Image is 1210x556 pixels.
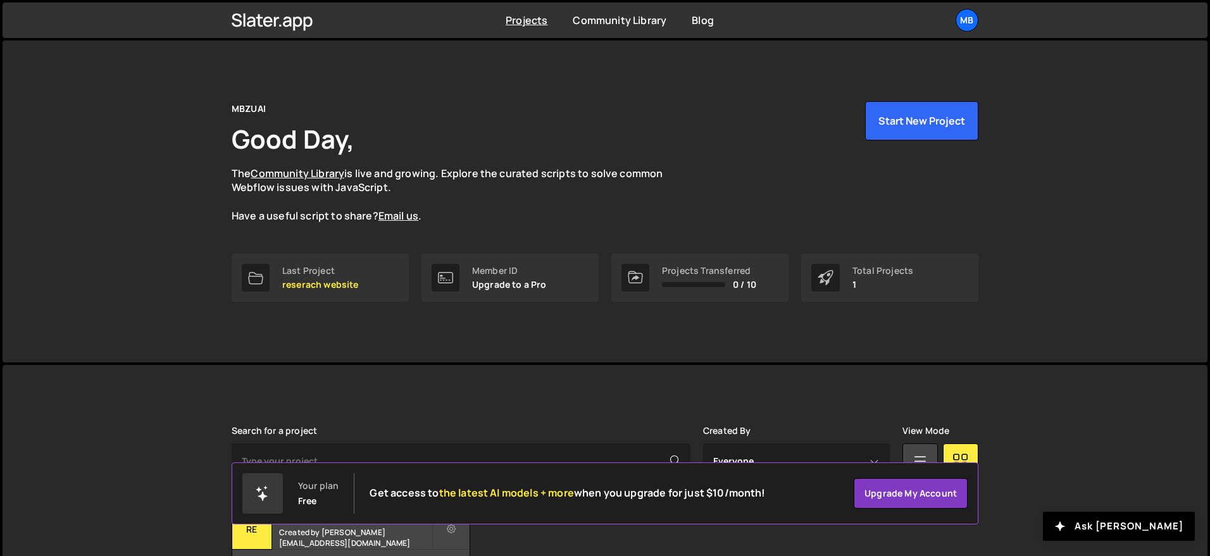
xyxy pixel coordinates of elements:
a: Blog [692,13,714,27]
a: Email us [378,209,418,223]
div: Projects Transferred [662,266,756,276]
label: Search for a project [232,426,317,436]
a: Projects [506,13,547,27]
a: Community Library [573,13,666,27]
span: the latest AI models + more [439,486,574,500]
p: The is live and growing. Explore the curated scripts to solve common Webflow issues with JavaScri... [232,166,687,223]
a: Upgrade my account [854,478,968,509]
p: reserach website [282,280,359,290]
label: View Mode [902,426,949,436]
h1: Good Day, [232,121,354,156]
div: Member ID [472,266,547,276]
span: 0 / 10 [733,280,756,290]
h2: Get access to when you upgrade for just $10/month! [370,487,765,499]
div: Your plan [298,481,339,491]
div: MBZUAI [232,101,266,116]
div: Last Project [282,266,359,276]
button: Ask [PERSON_NAME] [1043,512,1195,541]
p: 1 [852,280,913,290]
a: Community Library [251,166,344,180]
p: Upgrade to a Pro [472,280,547,290]
div: Total Projects [852,266,913,276]
small: Created by [PERSON_NAME][EMAIL_ADDRESS][DOMAIN_NAME] [279,527,432,548]
input: Type your project... [232,443,690,479]
a: MB [956,9,978,32]
label: Created By [703,426,751,436]
div: Free [298,496,317,506]
div: re [232,510,272,550]
button: Start New Project [865,101,978,140]
a: Last Project reserach website [232,254,409,302]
